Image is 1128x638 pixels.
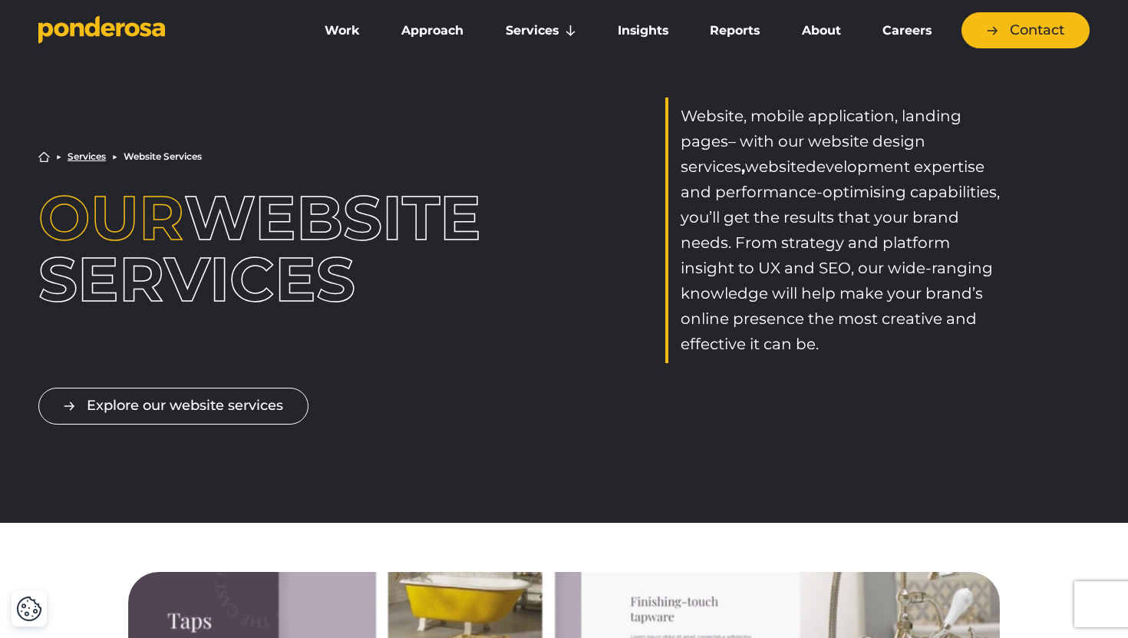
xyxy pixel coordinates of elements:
span: , [741,157,745,176]
span: s [721,132,728,150]
a: Home [38,151,50,163]
a: Services [68,152,106,161]
li: ▶︎ [112,152,117,161]
span: development expertise and performance-optimising capabilities, you’ll get the results that your b... [681,157,1000,252]
a: Services [488,15,594,47]
img: Revisit consent button [16,596,42,622]
a: Approach [384,15,481,47]
p: website [681,104,1001,357]
a: Careers [865,15,949,47]
a: Contact [961,12,1090,48]
li: Website Services [124,152,202,161]
button: Cookie Settings [16,596,42,622]
a: Insights [600,15,686,47]
li: ▶︎ [56,152,61,161]
a: Reports [692,15,777,47]
a: About [783,15,858,47]
span: Our [38,180,184,255]
span: , mobile application, landing page [681,107,961,150]
span: – with our website design services [681,132,925,176]
span: Website [681,107,744,125]
span: From strategy and platform insight to UX and SEO, our wide-ranging knowledge will help make your ... [681,233,993,353]
a: Explore our website services [38,388,308,424]
h1: Website Services [38,187,463,310]
a: Work [307,15,378,47]
a: Go to homepage [38,15,284,46]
